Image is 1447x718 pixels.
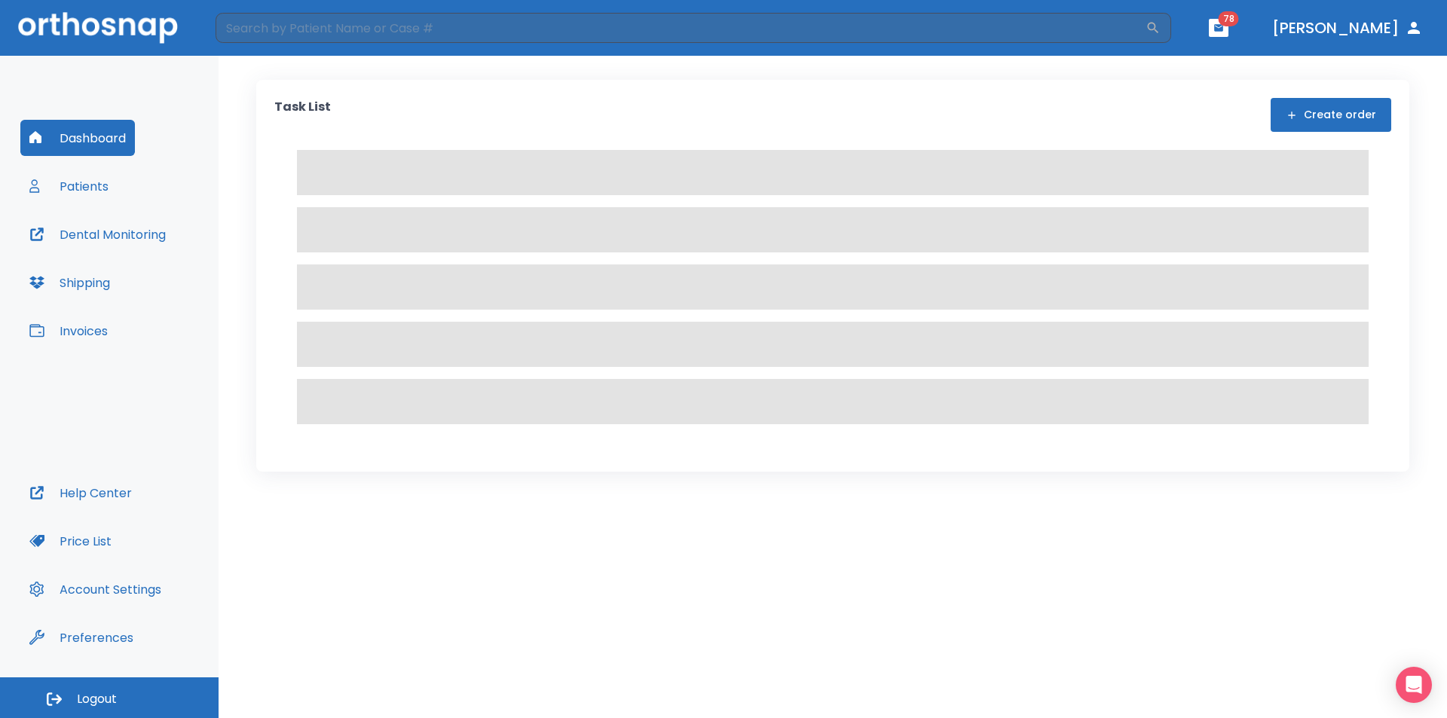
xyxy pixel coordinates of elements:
[20,264,119,301] button: Shipping
[20,168,118,204] button: Patients
[20,313,117,349] button: Invoices
[20,523,121,559] button: Price List
[1219,11,1239,26] span: 78
[274,98,331,132] p: Task List
[1271,98,1391,132] button: Create order
[1266,14,1429,41] button: [PERSON_NAME]
[1396,667,1432,703] div: Open Intercom Messenger
[20,216,175,252] button: Dental Monitoring
[20,475,141,511] button: Help Center
[20,120,135,156] button: Dashboard
[18,12,178,43] img: Orthosnap
[20,571,170,607] button: Account Settings
[20,619,142,655] button: Preferences
[77,691,117,707] span: Logout
[216,13,1146,43] input: Search by Patient Name or Case #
